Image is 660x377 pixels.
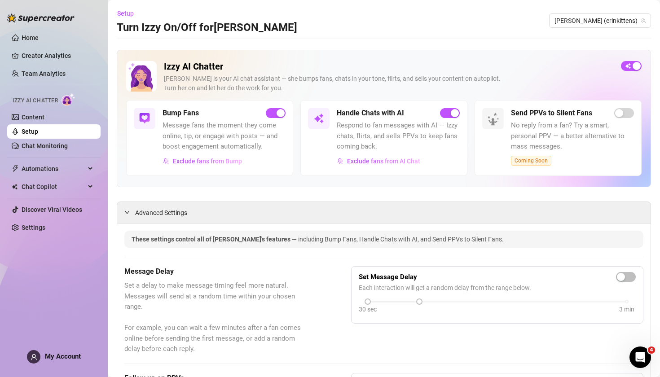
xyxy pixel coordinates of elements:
[45,352,81,360] span: My Account
[487,113,502,127] img: silent-fans-ppv-o-N6Mmdf.svg
[12,165,19,172] span: thunderbolt
[163,108,199,118] h5: Bump Fans
[124,207,135,217] div: expanded
[124,210,130,215] span: expanded
[139,113,150,124] img: svg%3e
[22,70,66,77] a: Team Analytics
[641,18,646,23] span: team
[337,158,343,164] img: svg%3e
[22,180,85,194] span: Chat Copilot
[117,10,134,17] span: Setup
[619,304,634,314] div: 3 min
[511,120,634,152] span: No reply from a fan? Try a smart, personal PPV — a better alternative to mass messages.
[554,14,646,27] span: Erin (erinkittens)
[163,158,169,164] img: svg%3e
[12,184,18,190] img: Chat Copilot
[22,206,82,213] a: Discover Viral Videos
[347,158,420,165] span: Exclude fans from AI Chat
[124,266,306,277] h5: Message Delay
[292,236,504,243] span: — including Bump Fans, Handle Chats with AI, and Send PPVs to Silent Fans.
[7,13,75,22] img: logo-BBDzfeDw.svg
[22,128,38,135] a: Setup
[511,108,592,118] h5: Send PPVs to Silent Fans
[511,156,551,166] span: Coming Soon
[22,114,44,121] a: Content
[31,354,37,360] span: user
[22,48,93,63] a: Creator Analytics
[117,21,297,35] h3: Turn Izzy On/Off for [PERSON_NAME]
[359,304,377,314] div: 30 sec
[337,154,421,168] button: Exclude fans from AI Chat
[22,162,85,176] span: Automations
[126,61,157,92] img: Izzy AI Chatter
[13,96,58,105] span: Izzy AI Chatter
[117,6,141,21] button: Setup
[337,120,460,152] span: Respond to fan messages with AI — Izzy chats, flirts, and sells PPVs to keep fans coming back.
[22,142,68,149] a: Chat Monitoring
[313,113,324,124] img: svg%3e
[62,93,75,106] img: AI Chatter
[163,120,286,152] span: Message fans the moment they come online, tip, or engage with posts — and boost engagement automa...
[164,74,614,93] div: [PERSON_NAME] is your AI chat assistant — she bumps fans, chats in your tone, flirts, and sells y...
[359,273,417,281] strong: Set Message Delay
[22,34,39,41] a: Home
[164,61,614,72] h2: Izzy AI Chatter
[359,283,636,293] span: Each interaction will get a random delay from the range below.
[22,224,45,231] a: Settings
[132,236,292,243] span: These settings control all of [PERSON_NAME]'s features
[337,108,404,118] h5: Handle Chats with AI
[629,346,651,368] iframe: Intercom live chat
[173,158,242,165] span: Exclude fans from Bump
[135,208,187,218] span: Advanced Settings
[124,281,306,355] span: Set a delay to make message timing feel more natural. Messages will send at a random time within ...
[163,154,242,168] button: Exclude fans from Bump
[648,346,655,354] span: 4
